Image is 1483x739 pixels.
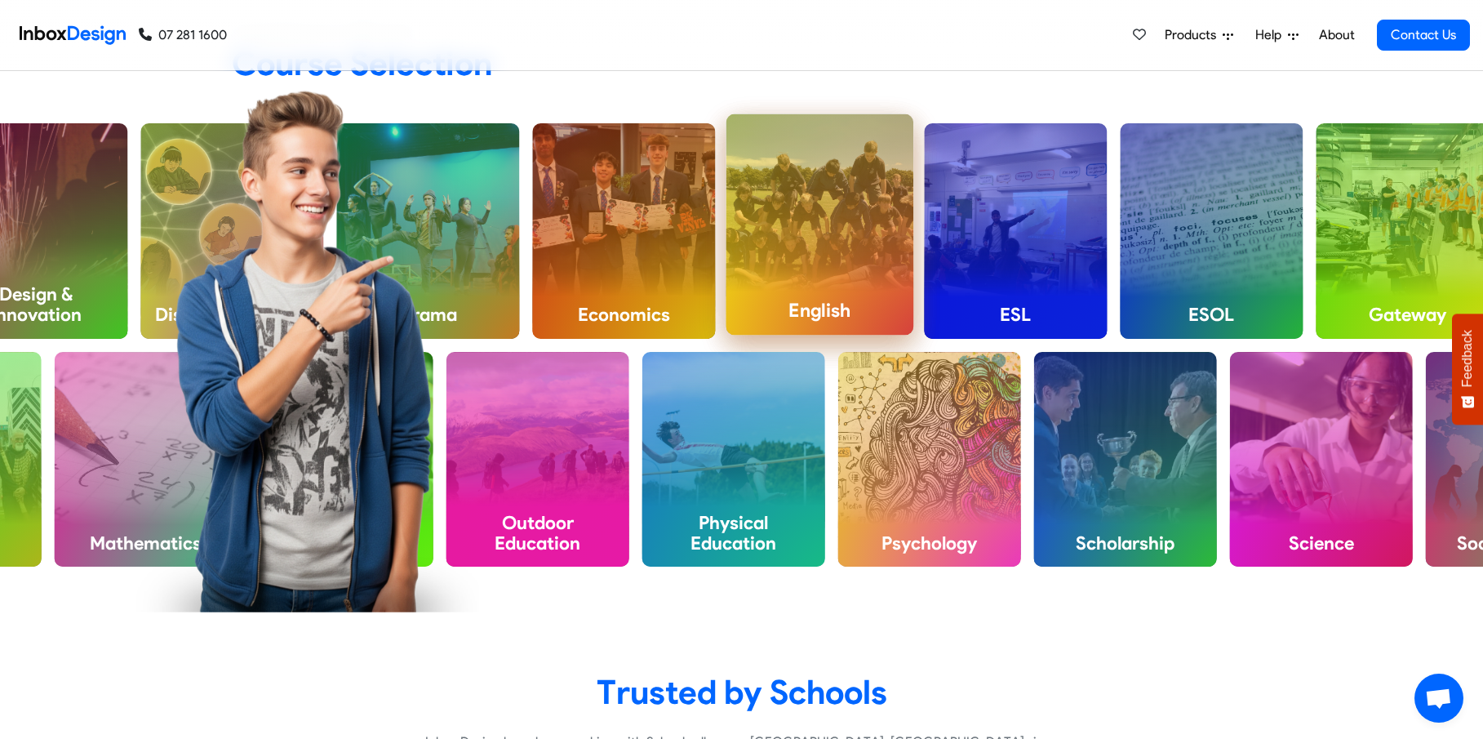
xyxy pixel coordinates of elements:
[1460,330,1475,387] span: Feedback
[1158,19,1240,51] a: Products
[1034,519,1217,567] h4: Scholarship
[1452,314,1483,425] button: Feedback - Show survey
[838,519,1021,567] h4: Psychology
[1120,291,1303,338] h4: ESOL
[1249,19,1305,51] a: Help
[55,519,238,567] h4: Mathematics
[1314,19,1359,51] a: About
[1255,25,1288,45] span: Help
[336,291,519,338] h4: Drama
[1230,519,1413,567] h4: Science
[135,90,480,612] img: boy_pointing_to_right.png
[924,291,1107,338] h4: ESL
[1165,25,1223,45] span: Products
[642,499,825,567] h4: Physical Education
[232,671,1252,713] heading: Trusted by Schools
[726,286,914,335] h4: English
[446,499,629,567] h4: Outdoor Education
[1414,674,1463,723] div: Open chat
[139,25,227,45] a: 07 281 1600
[532,291,715,338] h4: Economics
[1377,20,1470,51] a: Contact Us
